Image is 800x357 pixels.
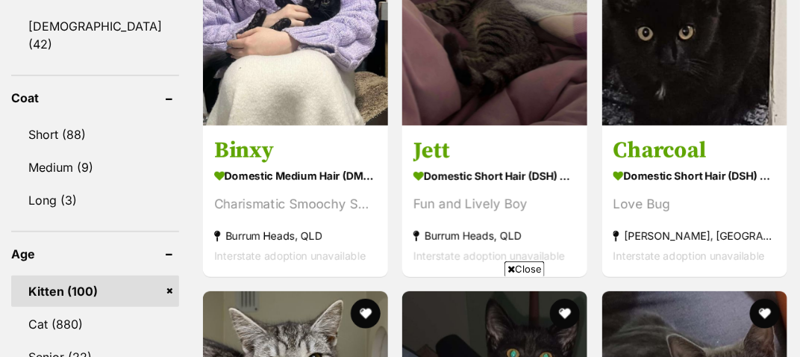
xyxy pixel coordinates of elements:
div: Love Bug [613,194,776,214]
span: Interstate adoption unavailable [413,249,565,262]
a: Binxy Domestic Medium Hair (DMH) Cat Charismatic Smoochy Sweet Burrum Heads, QLD Interstate adopt... [203,125,388,277]
a: Long (3) [11,184,179,216]
span: Interstate adoption unavailable [214,249,366,262]
a: Medium (9) [11,152,179,183]
a: Charcoal Domestic Short Hair (DSH) Cat Love Bug [PERSON_NAME], [GEOGRAPHIC_DATA] Interstate adopt... [602,125,787,277]
a: [DEMOGRAPHIC_DATA] (42) [11,10,179,60]
strong: Domestic Medium Hair (DMH) Cat [214,165,377,187]
h3: Binxy [214,137,377,165]
a: Kitten (100) [11,276,179,307]
strong: [PERSON_NAME], [GEOGRAPHIC_DATA] [613,226,776,246]
iframe: Advertisement [38,282,762,350]
span: Close [504,261,545,276]
header: Age [11,247,179,261]
header: Coat [11,91,179,105]
button: favourite [750,299,780,329]
h3: Charcoal [613,137,776,165]
div: Fun and Lively Boy [413,194,576,214]
strong: Burrum Heads, QLD [214,226,377,246]
strong: Burrum Heads, QLD [413,226,576,246]
strong: Domestic Short Hair (DSH) Cat [613,165,776,187]
h3: Jett [413,137,576,165]
a: Short (88) [11,119,179,150]
a: Cat (880) [11,308,179,340]
strong: Domestic Short Hair (DSH) Cat [413,165,576,187]
a: Jett Domestic Short Hair (DSH) Cat Fun and Lively Boy Burrum Heads, QLD Interstate adoption unava... [402,125,587,277]
div: Charismatic Smoochy Sweet [214,194,377,214]
span: Interstate adoption unavailable [613,249,765,262]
